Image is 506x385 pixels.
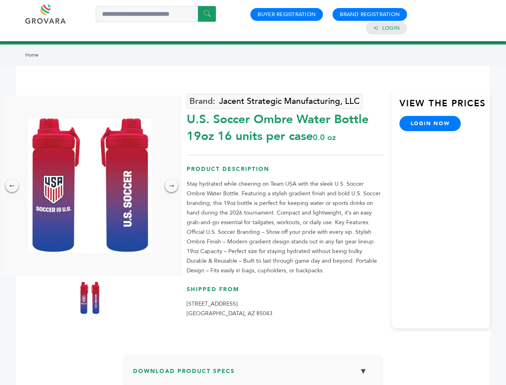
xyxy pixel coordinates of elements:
[6,179,18,192] div: ←
[258,11,316,18] a: Buyer Registration
[96,6,216,22] input: Search a product or brand...
[80,282,100,314] img: U.S. Soccer Ombre Water Bottle – 19oz 16 units per case 0.0 oz
[28,118,151,253] img: U.S. Soccer Ombre Water Bottle – 19oz 16 units per case 0.0 oz
[382,24,400,32] a: Login
[187,179,383,276] p: Stay hydrated while cheering on Team USA with the sleek U.S. Soccer Ombre Water Bottle. Featuring...
[187,286,383,300] h3: Shipped From
[187,107,383,145] div: U.S. Soccer Ombre Water Bottle 19oz 16 units per case
[313,132,336,143] span: 0.0 oz
[187,94,363,109] a: Jacent Strategic Manufacturing, LLC
[340,11,400,18] a: Brand Registration
[165,179,178,192] div: →
[187,299,383,318] p: [STREET_ADDRESS] [GEOGRAPHIC_DATA], AZ 85043
[399,116,461,131] a: login now
[399,97,490,116] h3: View the Prices
[187,165,383,179] h3: Product Description
[25,52,38,58] a: Home
[353,363,373,380] button: ▼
